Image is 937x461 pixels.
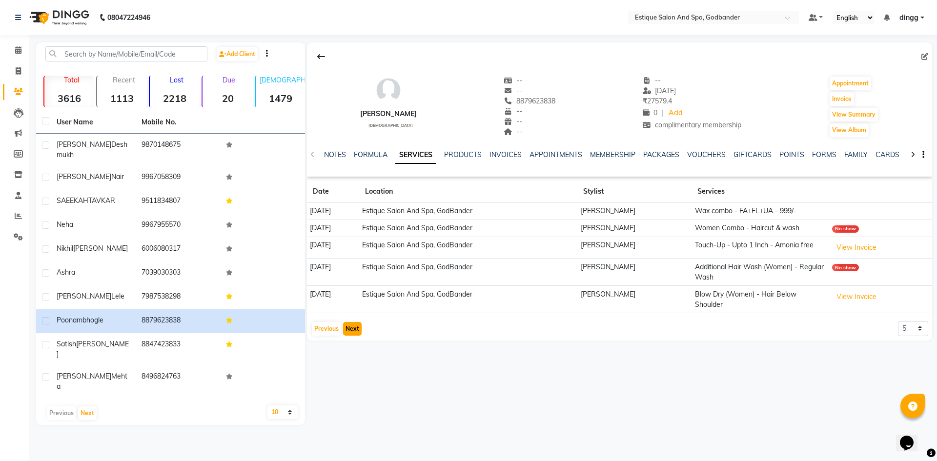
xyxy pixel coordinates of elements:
[692,237,829,259] td: Touch-Up - Upto 1 Inch - Amonia free
[57,340,129,359] span: [PERSON_NAME]
[150,92,200,104] strong: 2218
[489,150,522,159] a: INVOICES
[577,180,692,203] th: Stylist
[136,285,221,309] td: 7987538298
[687,150,726,159] a: VOUCHERS
[832,225,859,233] div: No show
[692,203,829,220] td: Wax combo - FA+FL+UA - 999/-
[667,106,684,120] a: Add
[136,190,221,214] td: 9511834807
[504,86,523,95] span: --
[57,220,73,229] span: Neha
[692,220,829,237] td: Women Combo - Haircut & wash
[368,123,413,128] span: [DEMOGRAPHIC_DATA]
[374,76,403,105] img: avatar
[136,365,221,398] td: 8496824763
[260,76,306,84] p: [DEMOGRAPHIC_DATA]
[692,286,829,313] td: Blow Dry (Women) - Hair Below Shoulder
[25,4,92,31] img: logo
[643,120,742,129] span: complimentary membership
[812,150,836,159] a: FORMS
[74,196,115,205] span: KAHTAVKAR
[504,127,523,136] span: --
[692,180,829,203] th: Services
[779,150,804,159] a: POINTS
[343,322,362,336] button: Next
[312,322,341,336] button: Previous
[359,259,578,286] td: Estique Salon And Spa, GodBander
[57,244,73,253] span: nikhil
[577,203,692,220] td: [PERSON_NAME]
[504,117,523,126] span: --
[44,92,94,104] strong: 3616
[78,406,97,420] button: Next
[136,333,221,365] td: 8847423833
[307,203,359,220] td: [DATE]
[577,237,692,259] td: [PERSON_NAME]
[82,316,103,324] span: bhogle
[395,146,436,164] a: SERVICES
[324,150,346,159] a: NOTES
[97,92,147,104] strong: 1113
[136,111,221,134] th: Mobile No.
[896,422,927,451] iframe: chat widget
[73,244,128,253] span: [PERSON_NAME]
[307,220,359,237] td: [DATE]
[661,108,663,118] span: |
[136,261,221,285] td: 7039030303
[57,340,76,348] span: satish
[832,240,881,255] button: View Invoice
[577,259,692,286] td: [PERSON_NAME]
[643,108,657,117] span: 0
[57,292,111,301] span: [PERSON_NAME]
[504,107,523,116] span: --
[830,92,854,106] button: Invoice
[204,76,252,84] p: Due
[57,140,111,149] span: [PERSON_NAME]
[57,172,111,181] span: [PERSON_NAME]
[354,150,387,159] a: FORMULA
[217,47,258,61] a: Add Client
[48,76,94,84] p: Total
[359,286,578,313] td: Estique Salon And Spa, GodBander
[307,180,359,203] th: Date
[830,123,869,137] button: View Album
[307,259,359,286] td: [DATE]
[643,76,661,85] span: --
[876,150,899,159] a: CARDS
[311,47,331,66] div: Back to Client
[830,77,871,90] button: Appointment
[577,286,692,313] td: [PERSON_NAME]
[504,76,523,85] span: --
[154,76,200,84] p: Lost
[45,46,207,61] input: Search by Name/Mobile/Email/Code
[307,286,359,313] td: [DATE]
[643,86,676,95] span: [DATE]
[577,220,692,237] td: [PERSON_NAME]
[899,13,918,23] span: dingg
[832,289,881,304] button: View Invoice
[136,238,221,261] td: 6006080317
[203,92,252,104] strong: 20
[136,166,221,190] td: 9967058309
[359,220,578,237] td: Estique Salon And Spa, GodBander
[57,372,111,381] span: [PERSON_NAME]
[57,268,75,277] span: ashra
[733,150,772,159] a: GIFTCARDS
[590,150,635,159] a: MEMBERSHIP
[57,196,74,205] span: SAEE
[111,172,124,181] span: nair
[51,111,136,134] th: User Name
[256,92,306,104] strong: 1479
[530,150,582,159] a: APPOINTMENTS
[359,237,578,259] td: Estique Salon And Spa, GodBander
[830,108,878,121] button: View Summary
[643,97,672,105] span: 27579.4
[136,134,221,166] td: 9870148675
[57,316,82,324] span: poonam
[504,97,556,105] span: 8879623838
[832,264,859,271] div: No show
[307,237,359,259] td: [DATE]
[360,109,417,119] div: [PERSON_NAME]
[107,4,150,31] b: 08047224946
